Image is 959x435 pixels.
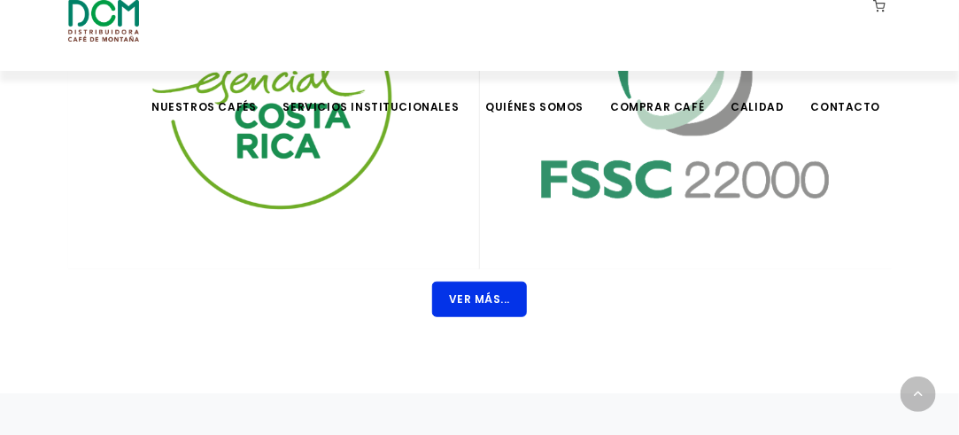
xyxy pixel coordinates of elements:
[475,73,594,114] a: Quiénes Somos
[432,282,527,317] button: Ver Más...
[800,73,892,114] a: Contacto
[599,73,715,114] a: Comprar Café
[141,73,267,114] a: Nuestros Cafés
[720,73,794,114] a: Calidad
[432,292,527,309] a: Ver Más...
[272,73,469,114] a: Servicios Institucionales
